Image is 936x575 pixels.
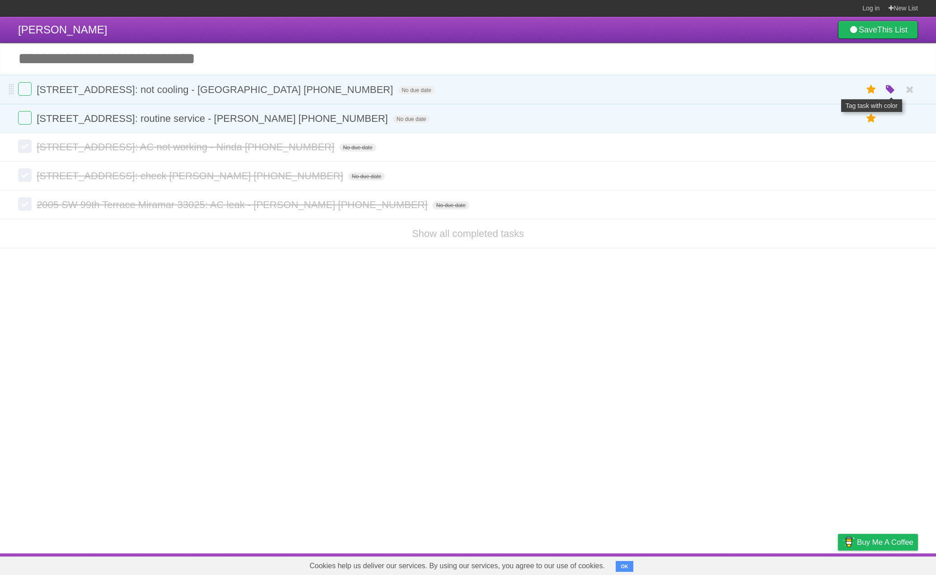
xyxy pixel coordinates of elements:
[348,172,385,181] span: No due date
[861,556,918,573] a: Suggest a feature
[877,25,908,34] b: This List
[18,23,107,36] span: [PERSON_NAME]
[748,556,784,573] a: Developers
[37,199,430,210] span: 2005 SW 99th Terrace Miramar 33025: AC leak - [PERSON_NAME] [PHONE_NUMBER]
[796,556,815,573] a: Terms
[18,82,32,96] label: Done
[412,228,524,239] a: Show all completed tasks
[863,111,880,126] label: Star task
[18,139,32,153] label: Done
[37,170,346,181] span: [STREET_ADDRESS]: check [PERSON_NAME] [PHONE_NUMBER]
[826,556,850,573] a: Privacy
[18,168,32,182] label: Done
[300,557,614,575] span: Cookies help us deliver our services. By using our services, you agree to our use of cookies.
[37,113,390,124] span: [STREET_ADDRESS]: routine service - [PERSON_NAME] [PHONE_NUMBER]
[838,21,918,39] a: SaveThis List
[398,86,435,94] span: No due date
[339,144,376,152] span: No due date
[18,197,32,211] label: Done
[842,534,855,550] img: Buy me a coffee
[718,556,737,573] a: About
[393,115,430,123] span: No due date
[616,561,633,572] button: OK
[18,111,32,125] label: Done
[838,534,918,551] a: Buy me a coffee
[863,82,880,97] label: Star task
[37,84,395,95] span: [STREET_ADDRESS]: not cooling - [GEOGRAPHIC_DATA] [PHONE_NUMBER]
[432,201,469,209] span: No due date
[857,534,913,550] span: Buy me a coffee
[37,141,337,153] span: [STREET_ADDRESS]: AC not working - Ninda [PHONE_NUMBER]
